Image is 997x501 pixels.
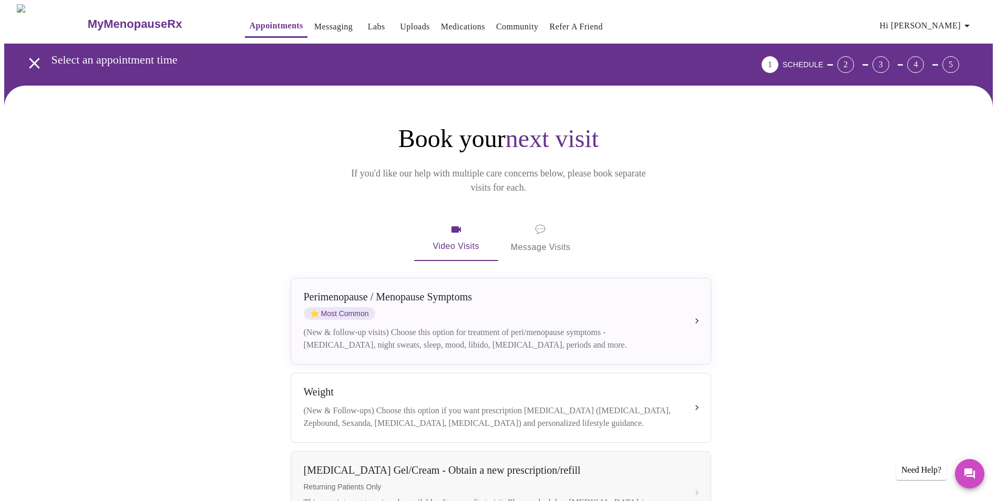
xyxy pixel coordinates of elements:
button: Uploads [396,16,434,37]
button: Messaging [310,16,357,37]
span: Video Visits [427,223,486,254]
div: [MEDICAL_DATA] Gel/Cream - Obtain a new prescription/refill [304,464,677,476]
button: Labs [359,16,393,37]
h3: Select an appointment time [52,53,703,67]
button: Medications [437,16,489,37]
button: Community [492,16,543,37]
span: message [535,222,546,237]
span: Message Visits [511,222,571,255]
a: Appointments [249,18,303,33]
div: 4 [907,56,924,73]
span: SCHEDULE [783,60,823,69]
button: Weight(New & Follow-ups) Choose this option if you want prescription [MEDICAL_DATA] ([MEDICAL_DAT... [291,373,711,443]
span: star [310,309,319,318]
a: Community [496,19,539,34]
div: Need Help? [896,460,947,480]
a: Uploads [400,19,430,34]
a: Medications [441,19,485,34]
button: Hi [PERSON_NAME] [876,15,978,36]
div: Perimenopause / Menopause Symptoms [304,291,677,303]
span: next visit [506,124,599,152]
a: Messaging [314,19,353,34]
img: MyMenopauseRx Logo [17,4,86,44]
div: 5 [942,56,959,73]
div: (New & follow-up visits) Choose this option for treatment of peri/menopause symptoms - [MEDICAL_D... [304,326,677,351]
a: Refer a Friend [550,19,603,34]
span: Returning Patients Only [304,483,677,491]
div: 1 [762,56,778,73]
div: Weight [304,386,677,398]
h1: Book your [289,123,709,154]
button: Refer a Friend [546,16,608,37]
button: Appointments [245,15,307,38]
h3: MyMenopauseRx [88,17,182,31]
div: 2 [837,56,854,73]
div: 3 [872,56,889,73]
button: open drawer [19,48,50,79]
span: Most Common [304,307,375,320]
span: Hi [PERSON_NAME] [880,18,973,33]
a: Labs [368,19,385,34]
div: (New & Follow-ups) Choose this option if you want prescription [MEDICAL_DATA] ([MEDICAL_DATA], Ze... [304,404,677,430]
button: Messages [955,459,984,488]
button: Perimenopause / Menopause SymptomsstarMost Common(New & follow-up visits) Choose this option for ... [291,278,711,364]
a: MyMenopauseRx [86,6,224,43]
p: If you'd like our help with multiple care concerns below, please book separate visits for each. [337,166,661,195]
